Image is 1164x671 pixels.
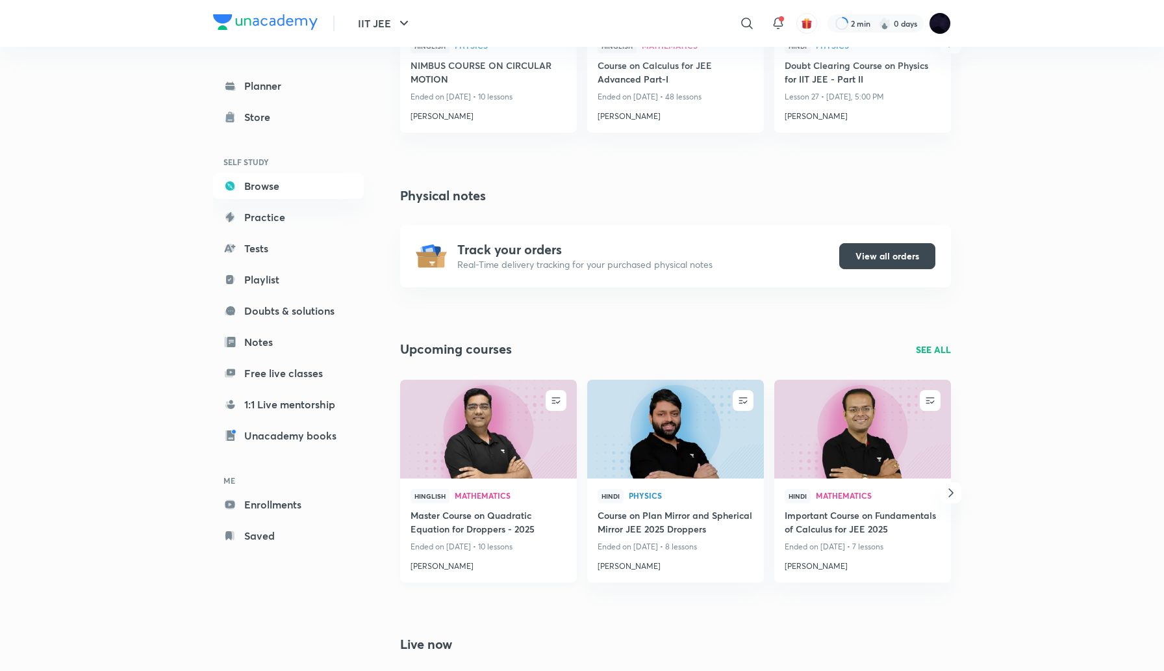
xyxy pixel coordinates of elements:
[213,492,364,518] a: Enrollments
[213,14,318,33] a: Company Logo
[411,538,566,555] p: Ended on [DATE] • 10 lessons
[598,59,753,88] a: Course on Calculus for JEE Advanced Part-I
[411,59,566,88] a: NIMBUS COURSE ON CIRCULAR MOTION
[598,489,624,503] span: Hindi
[213,173,364,199] a: Browse
[772,378,952,479] img: new-thumbnail
[855,250,919,263] span: View all orders
[411,105,566,122] a: [PERSON_NAME]
[455,492,566,501] a: Mathematics
[411,508,566,538] a: Master Course on Quadratic Equation for Droppers - 2025
[929,12,951,34] img: Megha Gor
[785,105,941,122] a: [PERSON_NAME]
[411,88,566,105] p: Ended on [DATE] • 10 lessons
[213,14,318,30] img: Company Logo
[213,151,364,173] h6: SELF STUDY
[598,538,753,555] p: Ended on [DATE] • 8 lessons
[785,508,941,538] a: Important Course on Fundamentals of Calculus for JEE 2025
[774,380,951,479] a: new-thumbnail
[878,17,891,30] img: streak
[457,242,713,257] div: Track your orders
[213,235,364,261] a: Tests
[213,104,364,130] a: Store
[796,13,817,34] button: avatar
[400,187,951,204] h4: Physical notes
[598,508,753,538] a: Course on Plan Mirror and Spherical Mirror JEE 2025 Droppers
[598,105,753,122] a: [PERSON_NAME]
[585,378,765,479] img: new-thumbnail
[785,489,811,503] span: Hindi
[587,380,764,479] a: new-thumbnail
[411,489,449,503] span: Hinglish
[213,204,364,230] a: Practice
[213,391,364,417] a: 1:1 Live mentorship
[785,555,941,572] a: [PERSON_NAME]
[801,18,813,29] img: avatar
[916,343,951,356] a: SEE ALL
[400,635,452,654] h2: Live now
[598,555,753,572] a: [PERSON_NAME]
[213,267,364,293] a: Playlist
[400,380,577,479] a: new-thumbnail
[785,59,941,88] a: Doubt Clearing Course on Physics for IIT JEE - Part II
[213,523,364,549] a: Saved
[398,378,578,479] img: new-thumbnail
[629,492,753,499] span: Physics
[455,492,566,499] span: Mathematics
[350,10,420,36] button: IIT JEE
[416,241,447,272] img: Delivery Address
[411,555,566,572] a: [PERSON_NAME]
[213,423,364,449] a: Unacademy books
[213,298,364,324] a: Doubts & solutions
[816,492,941,499] span: Mathematics
[244,109,278,125] div: Store
[785,538,941,555] p: Ended on [DATE] • 7 lessons
[213,360,364,386] a: Free live classes
[785,88,941,105] p: Lesson 27 • [DATE], 5:00 PM
[457,259,713,270] div: Real-Time delivery tracking for your purchased physical notes
[213,329,364,355] a: Notes
[213,73,364,99] a: Planner
[816,492,941,501] a: Mathematics
[213,469,364,492] h6: ME
[598,88,753,105] p: Ended on [DATE] • 48 lessons
[629,492,753,501] a: Physics
[400,339,512,359] h2: Upcoming courses
[839,243,935,269] button: View all orders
